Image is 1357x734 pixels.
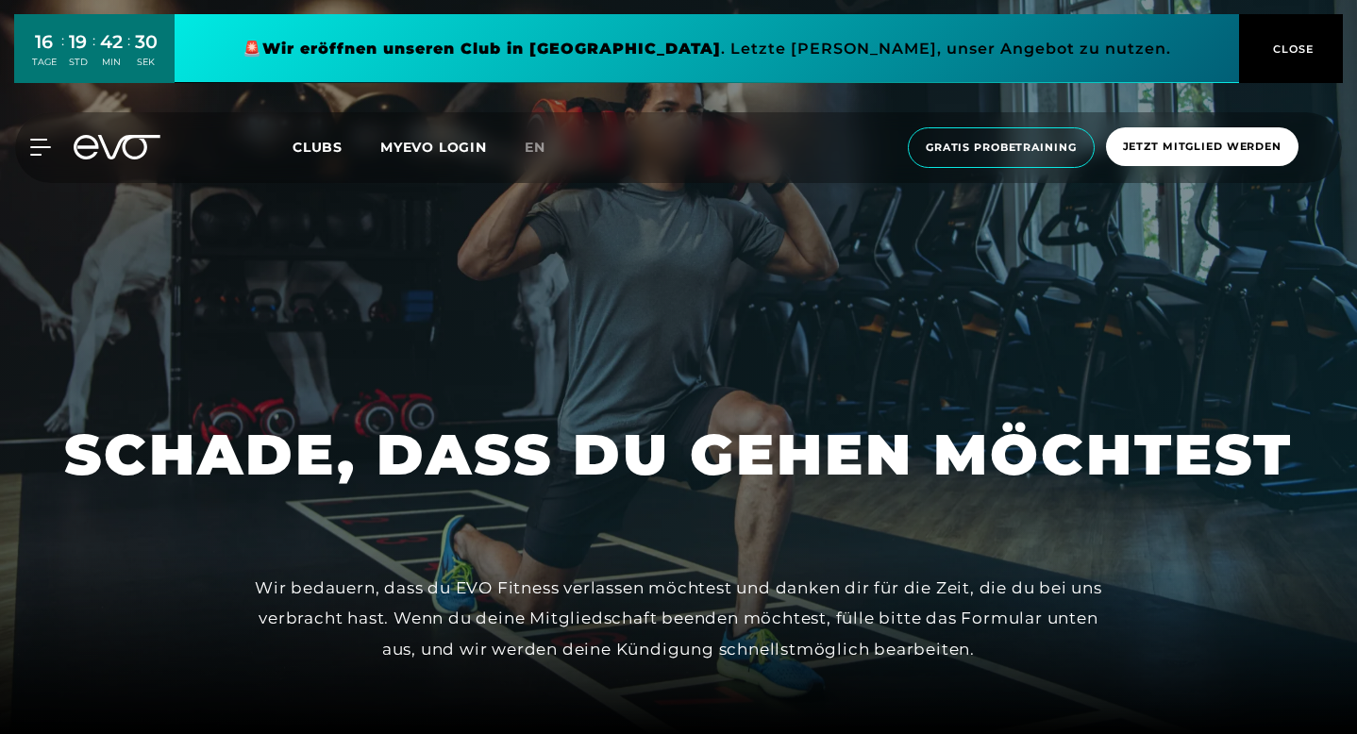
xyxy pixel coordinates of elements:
[902,127,1100,168] a: Gratis Probetraining
[32,56,57,69] div: TAGE
[135,56,158,69] div: SEK
[1123,139,1282,155] span: Jetzt Mitglied werden
[64,418,1293,492] h1: SCHADE, DASS DU GEHEN MÖCHTEST
[1268,41,1315,58] span: CLOSE
[69,56,88,69] div: STD
[254,573,1103,664] div: Wir bedauern, dass du EVO Fitness verlassen möchtest und danken dir für die Zeit, die du bei uns ...
[1100,127,1304,168] a: Jetzt Mitglied werden
[525,137,568,158] a: en
[380,139,487,156] a: MYEVO LOGIN
[61,30,64,80] div: :
[135,28,158,56] div: 30
[525,139,545,156] span: en
[69,28,88,56] div: 19
[127,30,130,80] div: :
[100,56,123,69] div: MIN
[92,30,95,80] div: :
[32,28,57,56] div: 16
[926,140,1077,156] span: Gratis Probetraining
[1239,14,1343,83] button: CLOSE
[100,28,123,56] div: 42
[293,139,343,156] span: Clubs
[293,138,380,156] a: Clubs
